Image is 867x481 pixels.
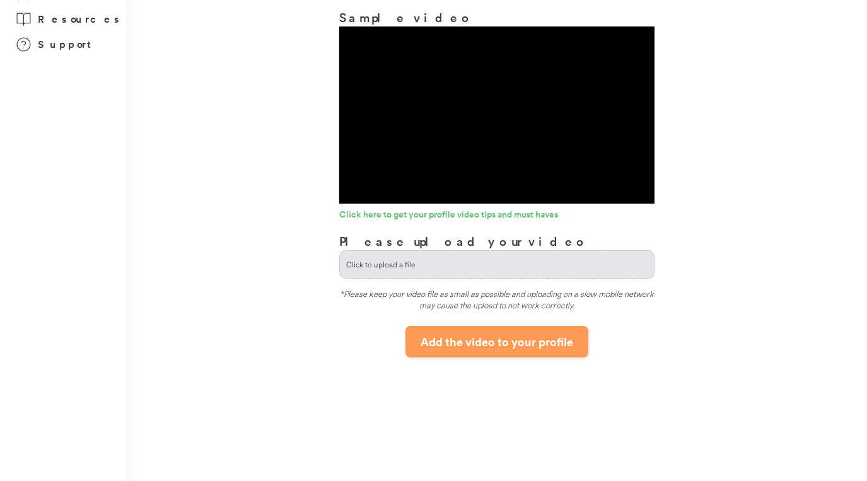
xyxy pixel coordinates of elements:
[339,232,588,250] h3: Please upload your video
[38,37,97,52] h3: Support
[339,26,655,204] div: Video Player
[38,11,123,27] h3: Resources
[339,210,655,223] a: Click here to get your profile video tips and must haves
[339,8,655,26] h3: Sample video
[405,326,588,357] button: Add the video to your profile
[339,288,655,316] div: *Please keep your video file as small as possible and uploading on a slow mobile network may caus...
